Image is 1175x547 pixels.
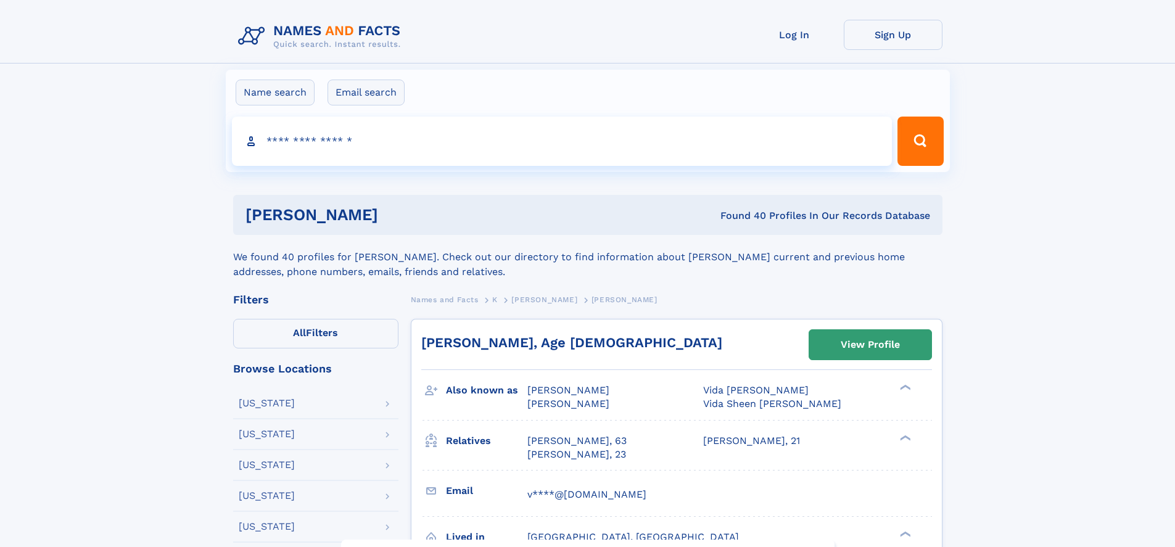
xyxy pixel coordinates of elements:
[293,327,306,339] span: All
[527,398,609,409] span: [PERSON_NAME]
[328,80,405,105] label: Email search
[527,434,627,448] a: [PERSON_NAME], 63
[897,384,912,392] div: ❯
[239,491,295,501] div: [US_STATE]
[245,207,550,223] h1: [PERSON_NAME]
[492,295,498,304] span: K
[703,384,809,396] span: Vida [PERSON_NAME]
[421,335,722,350] a: [PERSON_NAME], Age [DEMOGRAPHIC_DATA]
[233,20,411,53] img: Logo Names and Facts
[446,380,527,401] h3: Also known as
[527,384,609,396] span: [PERSON_NAME]
[897,434,912,442] div: ❯
[446,430,527,451] h3: Relatives
[233,235,942,279] div: We found 40 profiles for [PERSON_NAME]. Check out our directory to find information about [PERSON...
[511,292,577,307] a: [PERSON_NAME]
[592,295,658,304] span: [PERSON_NAME]
[703,398,841,409] span: Vida Sheen [PERSON_NAME]
[232,117,893,166] input: search input
[809,330,931,360] a: View Profile
[239,522,295,532] div: [US_STATE]
[239,398,295,408] div: [US_STATE]
[233,294,398,305] div: Filters
[897,117,943,166] button: Search Button
[841,331,900,359] div: View Profile
[233,363,398,374] div: Browse Locations
[897,530,912,538] div: ❯
[527,448,626,461] a: [PERSON_NAME], 23
[236,80,315,105] label: Name search
[745,20,844,50] a: Log In
[492,292,498,307] a: K
[703,434,800,448] a: [PERSON_NAME], 21
[239,429,295,439] div: [US_STATE]
[511,295,577,304] span: [PERSON_NAME]
[233,319,398,348] label: Filters
[446,480,527,501] h3: Email
[239,460,295,470] div: [US_STATE]
[411,292,479,307] a: Names and Facts
[527,531,739,543] span: [GEOGRAPHIC_DATA], [GEOGRAPHIC_DATA]
[549,209,930,223] div: Found 40 Profiles In Our Records Database
[844,20,942,50] a: Sign Up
